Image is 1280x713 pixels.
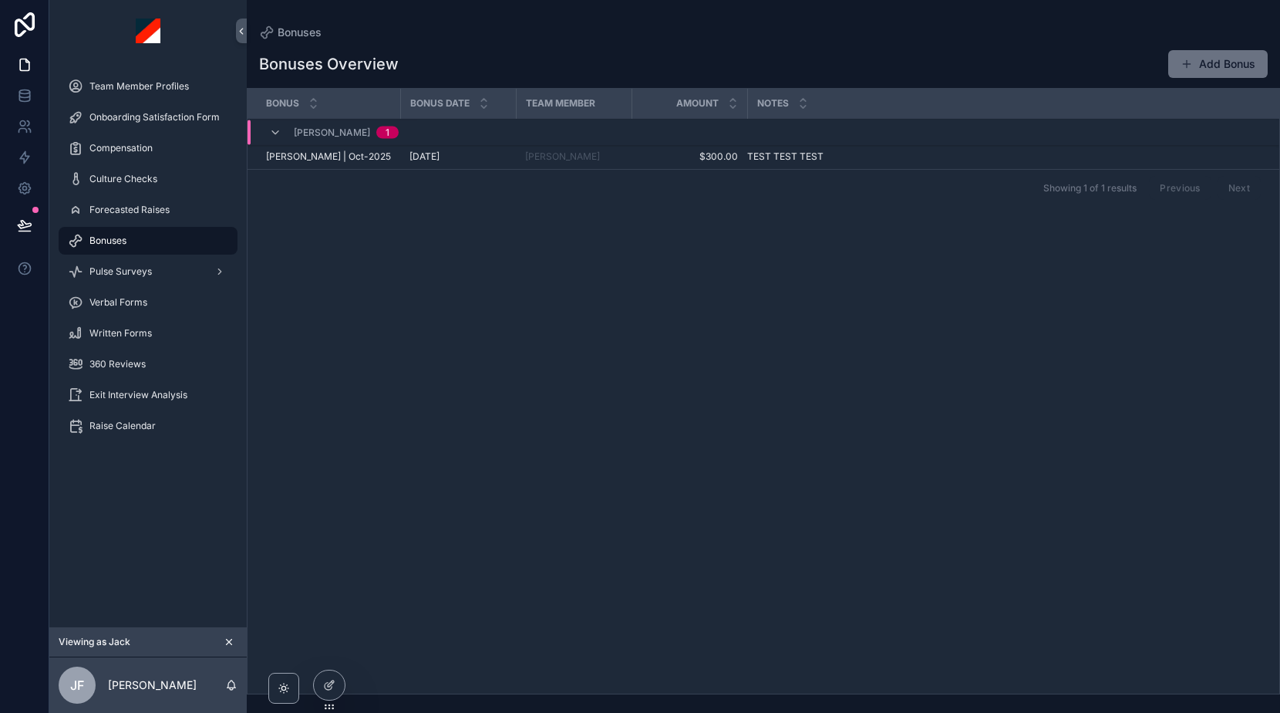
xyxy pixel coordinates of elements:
span: Pulse Surveys [89,265,152,278]
a: Verbal Forms [59,289,237,316]
p: [PERSON_NAME] [108,678,197,693]
span: Bonuses [278,25,322,40]
a: $300.00 [641,150,738,163]
span: [DATE] [409,150,440,163]
span: 360 Reviews [89,358,146,370]
span: [PERSON_NAME] [294,127,370,139]
span: Amount [676,97,719,110]
span: JF [70,676,84,694]
a: Onboarding Satisfaction Form [59,103,237,131]
a: [DATE] [409,150,507,163]
button: Add Bonus [1168,50,1268,78]
a: [PERSON_NAME] [525,150,622,163]
span: Forecasted Raises [89,204,170,216]
a: Forecasted Raises [59,196,237,224]
a: Bonuses [259,25,322,40]
span: Team Member [526,97,595,110]
a: Bonuses [59,227,237,255]
a: Culture Checks [59,165,237,193]
span: Compensation [89,142,153,154]
span: Bonuses [89,235,126,247]
span: Exit Interview Analysis [89,389,187,401]
a: Exit Interview Analysis [59,381,237,409]
span: Viewing as Jack [59,636,130,648]
h1: Bonuses Overview [259,53,399,75]
span: Bonus [266,97,299,110]
span: Culture Checks [89,173,157,185]
img: App logo [136,19,160,43]
span: Notes [757,97,789,110]
a: 360 Reviews [59,350,237,378]
a: Compensation [59,134,237,162]
a: Raise Calendar [59,412,237,440]
span: Raise Calendar [89,420,156,432]
a: Team Member Profiles [59,73,237,100]
a: [PERSON_NAME] | Oct-2025 [266,150,391,163]
a: Pulse Surveys [59,258,237,286]
span: Verbal Forms [89,296,147,309]
span: Bonus Date [410,97,470,110]
a: [PERSON_NAME] [525,150,600,163]
a: TEST TEST TEST [747,150,1261,163]
div: 1 [386,127,389,139]
a: Written Forms [59,319,237,347]
span: Team Member Profiles [89,80,189,93]
div: scrollable content [49,62,247,460]
span: TEST TEST TEST [747,150,824,163]
span: Showing 1 of 1 results [1043,182,1137,194]
span: Written Forms [89,327,152,340]
span: Onboarding Satisfaction Form [89,111,220,123]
